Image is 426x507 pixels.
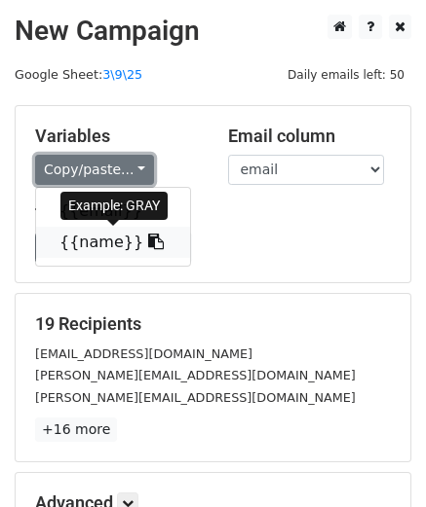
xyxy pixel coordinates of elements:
[35,368,356,382] small: [PERSON_NAME][EMAIL_ADDRESS][DOMAIN_NAME]
[102,67,142,82] a: 3\9\25
[15,67,142,82] small: Google Sheet:
[35,417,117,442] a: +16 more
[35,313,391,335] h5: 19 Recipients
[35,346,252,361] small: [EMAIL_ADDRESS][DOMAIN_NAME]
[281,64,411,86] span: Daily emails left: 50
[60,192,168,220] div: Example: GRAY
[36,196,190,227] a: {{email}}
[36,227,190,258] a: {{name}}
[228,126,392,147] h5: Email column
[329,414,426,507] iframe: Chat Widget
[281,67,411,82] a: Daily emails left: 50
[35,390,356,405] small: [PERSON_NAME][EMAIL_ADDRESS][DOMAIN_NAME]
[15,15,411,48] h2: New Campaign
